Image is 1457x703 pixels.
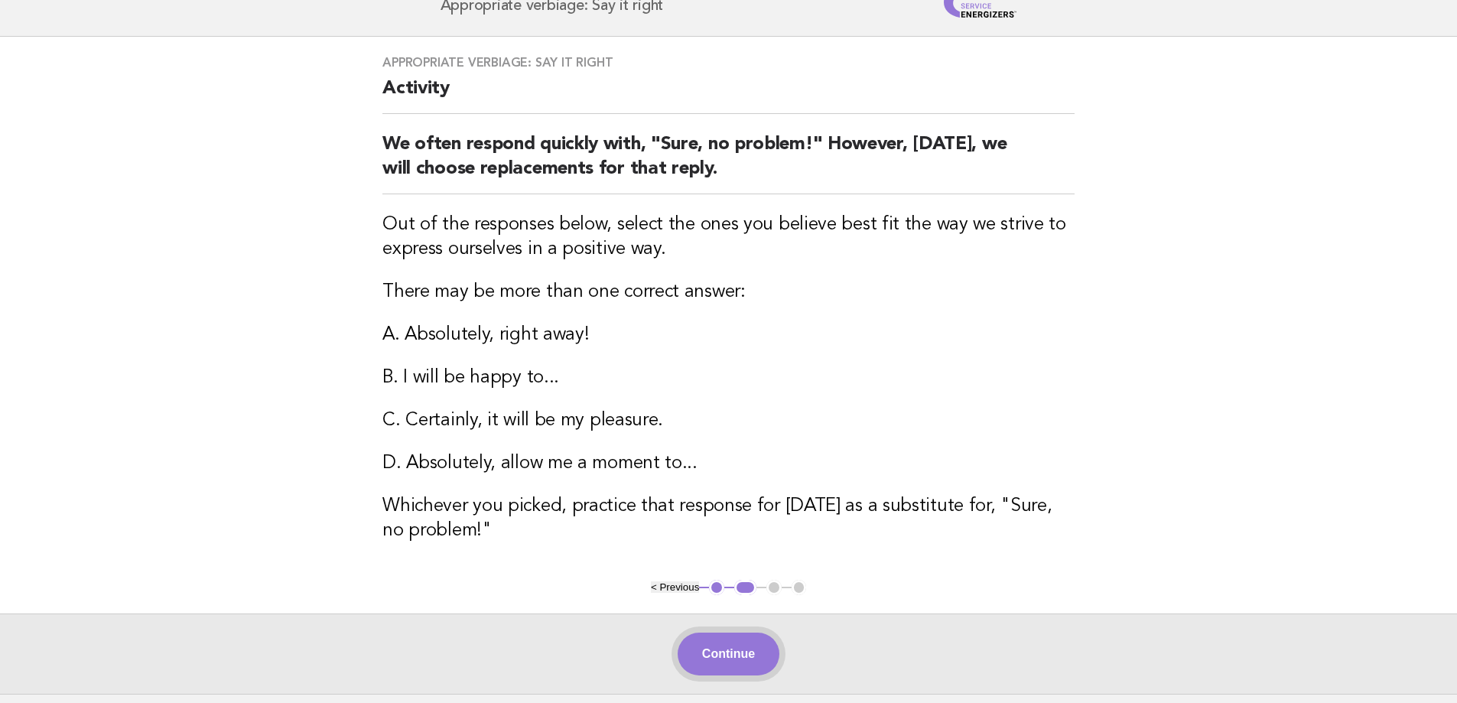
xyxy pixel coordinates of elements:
[709,580,724,595] button: 1
[382,55,1075,70] h3: Appropriate verbiage: Say it right
[382,132,1075,194] h2: We often respond quickly with, "Sure, no problem!" However, [DATE], we will choose replacements f...
[382,408,1075,433] h3: C. Certainly, it will be my pleasure.
[382,451,1075,476] h3: D. Absolutely, allow me a moment to...
[382,280,1075,304] h3: There may be more than one correct answer:
[678,633,779,675] button: Continue
[382,366,1075,390] h3: B. I will be happy to...
[382,76,1075,114] h2: Activity
[382,494,1075,543] h3: Whichever you picked, practice that response for [DATE] as a substitute for, "Sure, no problem!"
[651,581,699,593] button: < Previous
[382,323,1075,347] h3: A. Absolutely, right away!
[734,580,756,595] button: 2
[382,213,1075,262] h3: Out of the responses below, select the ones you believe best fit the way we strive to express our...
